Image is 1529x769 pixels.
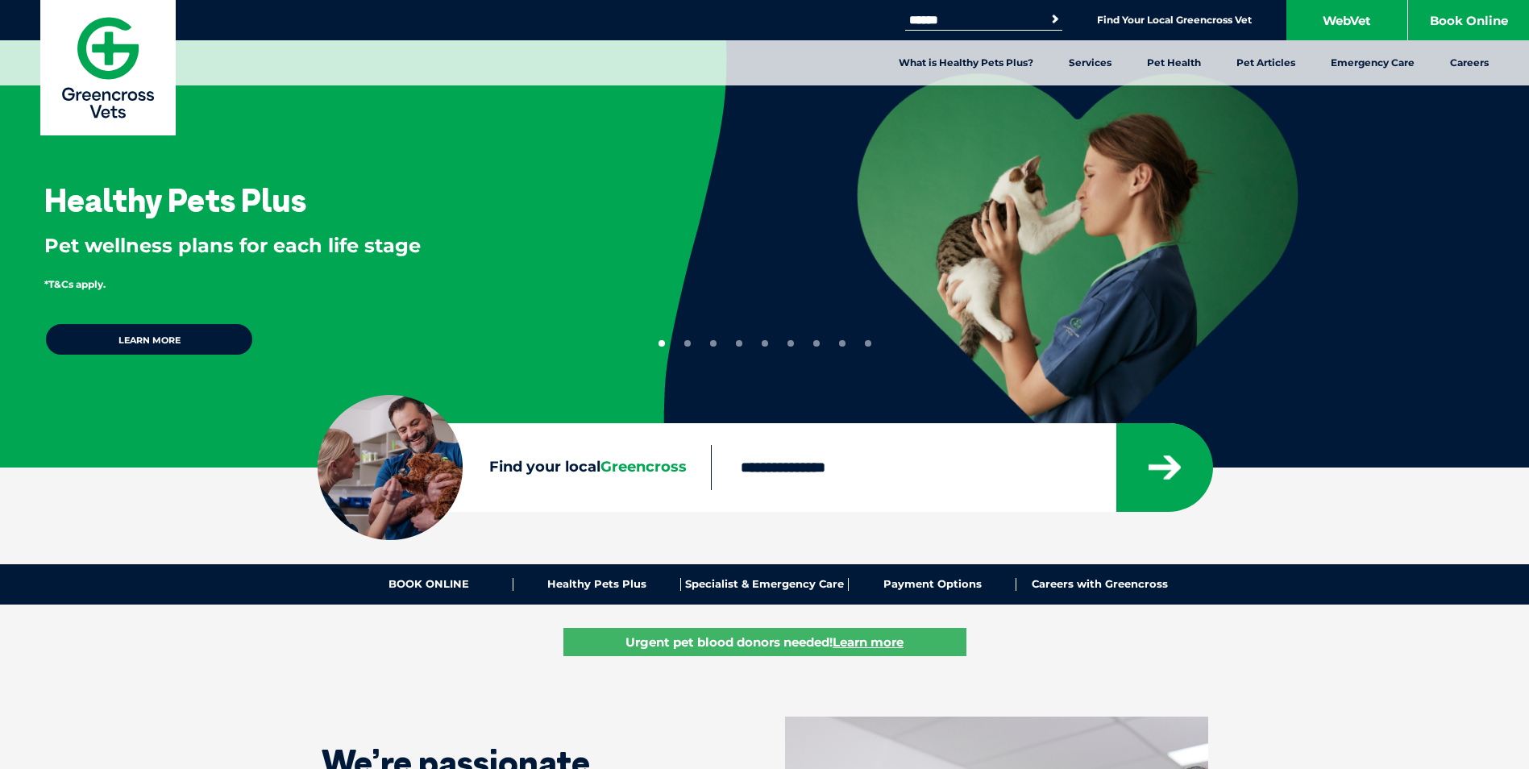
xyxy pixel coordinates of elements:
[1313,40,1432,85] a: Emergency Care
[44,322,254,356] a: Learn more
[787,340,794,347] button: 6 of 9
[813,340,820,347] button: 7 of 9
[849,578,1016,591] a: Payment Options
[44,184,306,216] h3: Healthy Pets Plus
[684,340,691,347] button: 2 of 9
[833,634,904,650] u: Learn more
[710,340,717,347] button: 3 of 9
[865,340,871,347] button: 9 of 9
[659,340,665,347] button: 1 of 9
[563,628,966,656] a: Urgent pet blood donors needed!Learn more
[513,578,681,591] a: Healthy Pets Plus
[1219,40,1313,85] a: Pet Articles
[839,340,846,347] button: 8 of 9
[44,278,106,290] span: *T&Cs apply.
[1047,11,1063,27] button: Search
[1129,40,1219,85] a: Pet Health
[318,455,711,480] label: Find your local
[736,340,742,347] button: 4 of 9
[1097,14,1252,27] a: Find Your Local Greencross Vet
[1051,40,1129,85] a: Services
[44,232,611,260] p: Pet wellness plans for each life stage
[681,578,849,591] a: Specialist & Emergency Care
[1016,578,1183,591] a: Careers with Greencross
[1432,40,1506,85] a: Careers
[346,578,513,591] a: BOOK ONLINE
[600,458,687,476] span: Greencross
[762,340,768,347] button: 5 of 9
[881,40,1051,85] a: What is Healthy Pets Plus?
